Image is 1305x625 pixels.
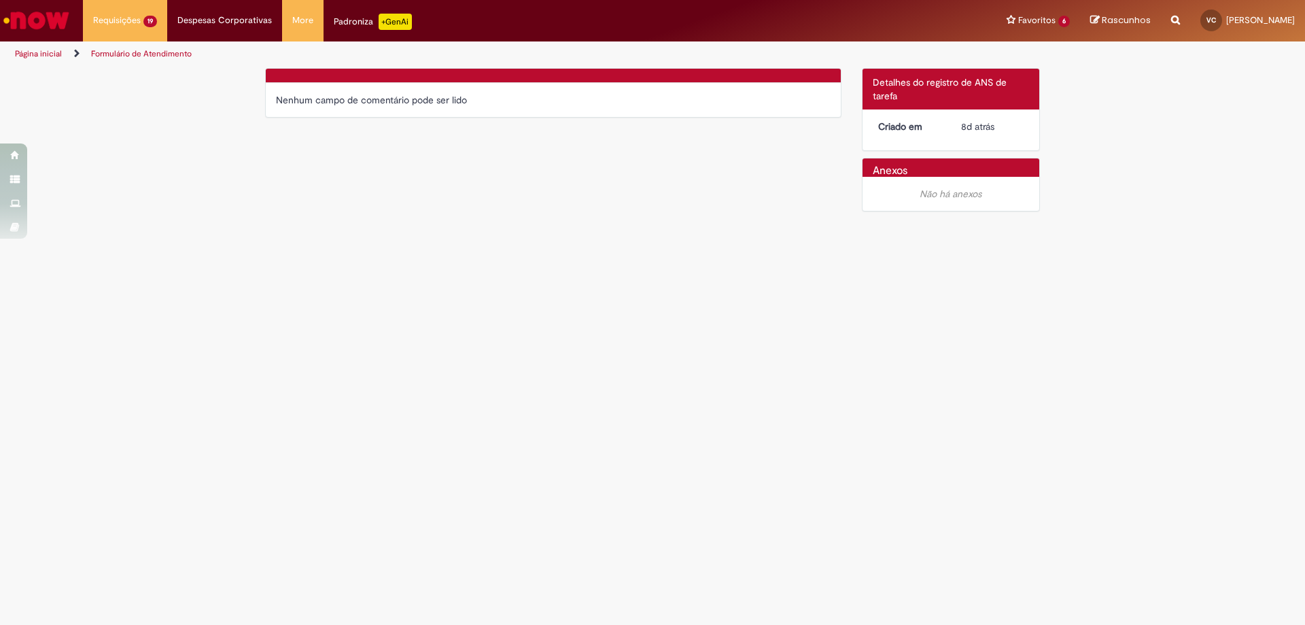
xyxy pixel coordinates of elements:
[292,14,313,27] span: More
[143,16,157,27] span: 19
[1058,16,1070,27] span: 6
[379,14,412,30] p: +GenAi
[873,165,907,178] h2: Anexos
[1206,16,1216,24] span: VC
[334,14,412,30] div: Padroniza
[1,7,71,34] img: ServiceNow
[15,48,62,59] a: Página inicial
[1090,14,1151,27] a: Rascunhos
[177,14,272,27] span: Despesas Corporativas
[1102,14,1151,27] span: Rascunhos
[961,120,994,133] time: 23/09/2025 10:56:53
[10,41,860,67] ul: Trilhas de página
[961,120,1024,133] div: 23/09/2025 10:56:53
[961,120,994,133] span: 8d atrás
[276,93,831,107] div: Nenhum campo de comentário pode ser lido
[920,188,981,200] em: Não há anexos
[1226,14,1295,26] span: [PERSON_NAME]
[93,14,141,27] span: Requisições
[91,48,192,59] a: Formulário de Atendimento
[868,120,952,133] dt: Criado em
[873,76,1007,102] span: Detalhes do registro de ANS de tarefa
[1018,14,1056,27] span: Favoritos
